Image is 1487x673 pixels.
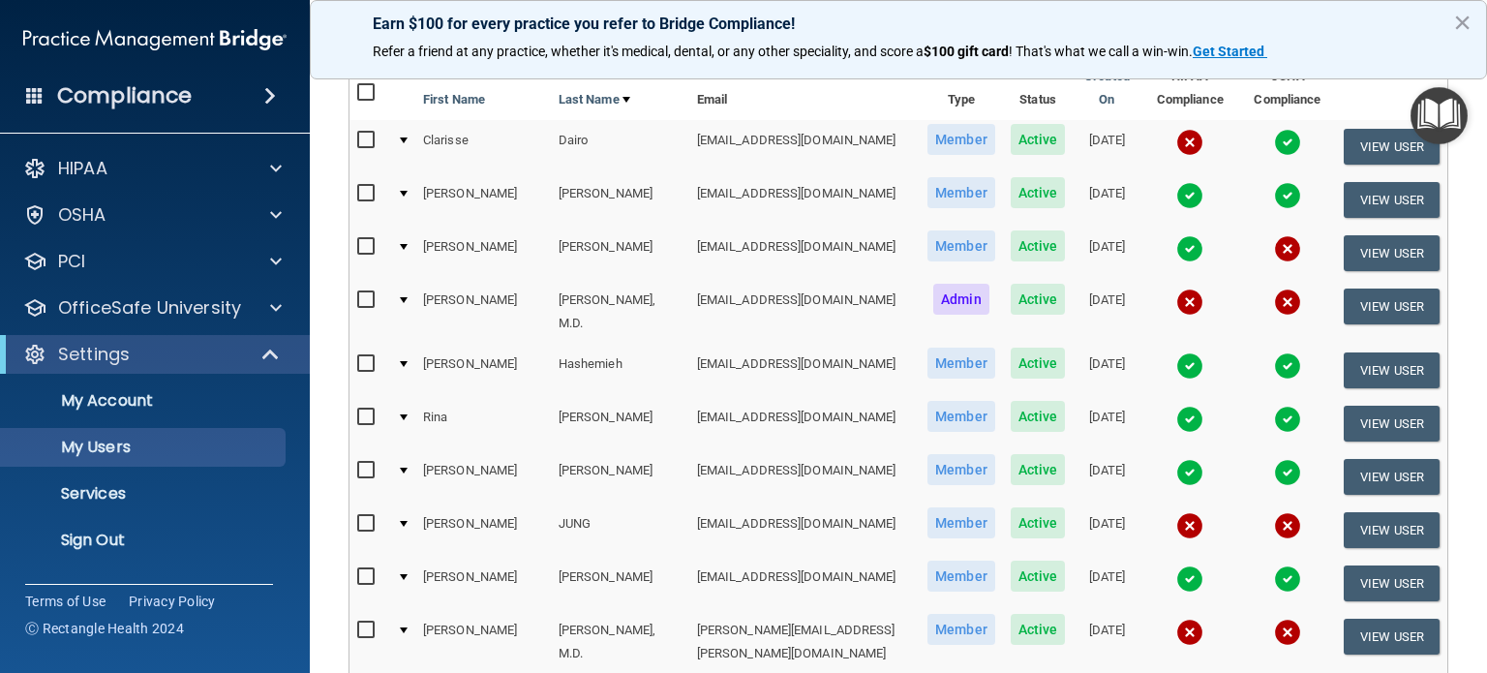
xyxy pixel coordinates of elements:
td: [DATE] [1073,173,1140,227]
a: Privacy Policy [129,592,216,611]
td: [EMAIL_ADDRESS][DOMAIN_NAME] [689,173,920,227]
td: [EMAIL_ADDRESS][DOMAIN_NAME] [689,280,920,344]
td: [PERSON_NAME], M.D. [551,280,689,344]
td: [DATE] [1073,397,1140,450]
td: [PERSON_NAME] [415,450,551,504]
img: cross.ca9f0e7f.svg [1176,512,1203,539]
span: Member [927,401,995,432]
span: Active [1011,561,1066,592]
span: Admin [933,284,989,315]
a: Created On [1080,65,1133,111]
button: View User [1344,459,1440,495]
td: [DATE] [1073,120,1140,173]
p: My Account [13,391,277,411]
th: Type [920,57,1003,120]
img: tick.e7d51cea.svg [1176,182,1203,209]
span: Member [927,454,995,485]
td: [PERSON_NAME] [551,397,689,450]
span: Active [1011,124,1066,155]
span: Active [1011,348,1066,379]
td: [PERSON_NAME] [551,557,689,610]
th: Email [689,57,920,120]
a: First Name [423,88,485,111]
span: Member [927,230,995,261]
img: tick.e7d51cea.svg [1274,352,1301,380]
td: [PERSON_NAME] [415,344,551,397]
span: Member [927,507,995,538]
td: [PERSON_NAME] [415,227,551,280]
p: My Users [13,438,277,457]
button: View User [1344,512,1440,548]
img: cross.ca9f0e7f.svg [1176,619,1203,646]
img: tick.e7d51cea.svg [1176,406,1203,433]
span: Member [927,177,995,208]
p: HIPAA [58,157,107,180]
td: [PERSON_NAME] [415,504,551,557]
span: Member [927,124,995,155]
button: View User [1344,235,1440,271]
img: tick.e7d51cea.svg [1274,406,1301,433]
td: [EMAIL_ADDRESS][DOMAIN_NAME] [689,397,920,450]
img: cross.ca9f0e7f.svg [1176,289,1203,316]
td: [PERSON_NAME] [551,173,689,227]
img: PMB logo [23,20,287,59]
td: [EMAIL_ADDRESS][DOMAIN_NAME] [689,344,920,397]
a: Settings [23,343,281,366]
td: [DATE] [1073,504,1140,557]
a: PCI [23,250,282,273]
td: [DATE] [1073,280,1140,344]
a: Last Name [559,88,630,111]
td: [PERSON_NAME] [415,557,551,610]
p: OSHA [58,203,106,227]
p: Services [13,484,277,504]
span: Active [1011,507,1066,538]
img: tick.e7d51cea.svg [1274,129,1301,156]
span: Active [1011,230,1066,261]
td: Rina [415,397,551,450]
td: [PERSON_NAME] [415,280,551,344]
p: Settings [58,343,130,366]
img: tick.e7d51cea.svg [1274,182,1301,209]
td: [PERSON_NAME] [551,227,689,280]
span: Active [1011,401,1066,432]
button: View User [1344,289,1440,324]
th: HIPAA Compliance [1141,57,1239,120]
td: Dairo [551,120,689,173]
a: Get Started [1193,44,1267,59]
button: View User [1344,406,1440,442]
td: [EMAIL_ADDRESS][DOMAIN_NAME] [689,504,920,557]
button: View User [1344,129,1440,165]
button: View User [1344,352,1440,388]
img: cross.ca9f0e7f.svg [1274,512,1301,539]
td: Clarisse [415,120,551,173]
a: OfficeSafe University [23,296,282,320]
strong: Get Started [1193,44,1264,59]
img: tick.e7d51cea.svg [1176,566,1203,593]
span: Refer a friend at any practice, whether it's medical, dental, or any other speciality, and score a [373,44,924,59]
img: cross.ca9f0e7f.svg [1176,129,1203,156]
span: Active [1011,284,1066,315]
button: Close [1453,7,1472,38]
td: [EMAIL_ADDRESS][DOMAIN_NAME] [689,227,920,280]
img: cross.ca9f0e7f.svg [1274,289,1301,316]
span: Member [927,348,995,379]
td: [PERSON_NAME] [415,173,551,227]
td: [PERSON_NAME] [551,450,689,504]
p: PCI [58,250,85,273]
p: OfficeSafe University [58,296,241,320]
p: Sign Out [13,531,277,550]
span: Active [1011,177,1066,208]
button: View User [1344,619,1440,655]
td: JUNG [551,504,689,557]
img: tick.e7d51cea.svg [1176,235,1203,262]
img: tick.e7d51cea.svg [1176,459,1203,486]
img: tick.e7d51cea.svg [1274,459,1301,486]
td: [DATE] [1073,344,1140,397]
td: [DATE] [1073,450,1140,504]
img: cross.ca9f0e7f.svg [1274,619,1301,646]
td: [DATE] [1073,557,1140,610]
button: View User [1344,566,1440,601]
span: Ⓒ Rectangle Health 2024 [25,619,184,638]
a: HIPAA [23,157,282,180]
td: [DATE] [1073,227,1140,280]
